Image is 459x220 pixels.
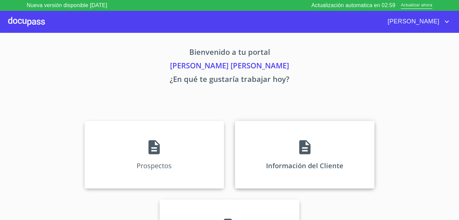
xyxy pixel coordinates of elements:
button: account of current user [383,16,451,27]
p: Nueva versión disponible [DATE] [27,1,107,9]
span: [PERSON_NAME] [383,16,443,27]
p: ¿En qué te gustaría trabajar hoy? [21,73,438,87]
p: Prospectos [137,161,172,170]
p: Información del Cliente [266,161,343,170]
span: Actualizar ahora [401,2,432,9]
p: [PERSON_NAME] [PERSON_NAME] [21,60,438,73]
p: Actualización automatica en 02:59 [311,1,395,9]
p: Bienvenido a tu portal [21,46,438,60]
